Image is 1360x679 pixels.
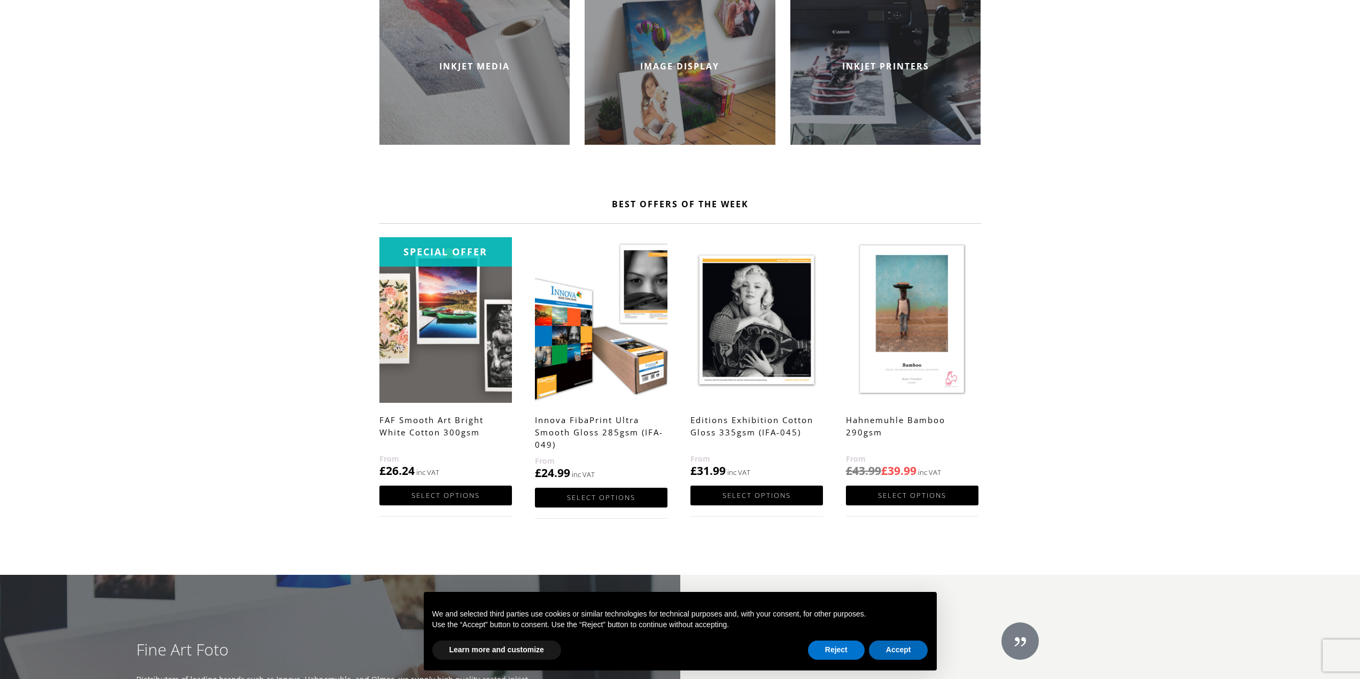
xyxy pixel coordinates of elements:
span: £ [535,465,541,480]
div: Special Offer [379,237,512,267]
span: £ [379,463,386,478]
img: Innova FibaPrint Ultra Smooth Gloss 285gsm (IFA-049) [535,237,667,403]
a: Special OfferFAF Smooth Art Bright White Cotton 300gsm £26.24 [379,237,512,479]
h2: Innova FibaPrint Ultra Smooth Gloss 285gsm (IFA-049) [535,410,667,455]
bdi: 43.99 [846,463,881,478]
button: Accept [869,641,928,660]
a: Hahnemuhle Bamboo 290gsm £43.99£39.99 [846,237,978,479]
h2: FAF Smooth Art Bright White Cotton 300gsm [379,410,512,452]
a: Select options for “Hahnemuhle Bamboo 290gsm” [846,486,978,505]
a: Select options for “FAF Smooth Art Bright White Cotton 300gsm” [379,486,512,505]
img: Editions Exhibition Cotton Gloss 335gsm (IFA-045) [690,237,823,403]
h2: Editions Exhibition Cotton Gloss 335gsm (IFA-045) [690,410,823,452]
h3: Fine Art Foto [136,638,545,660]
h2: IMAGE DISPLAY [585,60,775,72]
bdi: 24.99 [535,465,570,480]
a: Select options for “Editions Exhibition Cotton Gloss 335gsm (IFA-045)” [690,486,823,505]
span: £ [846,463,852,478]
p: We and selected third parties use cookies or similar technologies for technical purposes and, wit... [432,609,928,620]
h2: Best Offers Of The Week [379,198,981,210]
bdi: 26.24 [379,463,415,478]
a: Editions Exhibition Cotton Gloss 335gsm (IFA-045) £31.99 [690,237,823,479]
bdi: 39.99 [881,463,916,478]
h2: INKJET PRINTERS [790,60,981,72]
a: Innova FibaPrint Ultra Smooth Gloss 285gsm (IFA-049) £24.99 [535,237,667,481]
p: Use the “Accept” button to consent. Use the “Reject” button to continue without accepting. [432,620,928,630]
span: £ [881,463,888,478]
button: Reject [808,641,865,660]
bdi: 31.99 [690,463,726,478]
button: Learn more and customize [432,641,561,660]
h2: INKJET MEDIA [379,60,570,72]
img: FAF Smooth Art Bright White Cotton 300gsm [379,237,512,403]
img: Hahnemuhle Bamboo 290gsm [846,237,978,403]
h2: Hahnemuhle Bamboo 290gsm [846,410,978,452]
a: Select options for “Innova FibaPrint Ultra Smooth Gloss 285gsm (IFA-049)” [535,488,667,508]
span: £ [690,463,697,478]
